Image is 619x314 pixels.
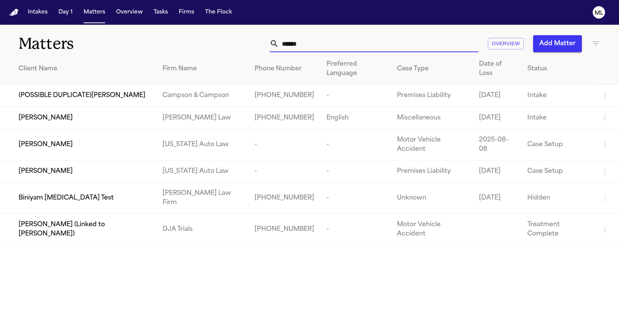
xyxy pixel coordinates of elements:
td: - [320,183,391,214]
td: Unknown [391,183,473,214]
button: Add Matter [533,35,582,52]
div: Preferred Language [327,60,385,78]
span: [PERSON_NAME] [19,140,73,149]
td: [PERSON_NAME] Law [156,107,249,129]
button: Firms [176,5,197,19]
td: [PHONE_NUMBER] [248,183,320,214]
td: English [320,107,391,129]
td: [DATE] [473,85,521,107]
td: - [320,214,391,245]
div: Status [527,64,588,73]
td: Campson & Campson [156,85,249,107]
button: Overview [113,5,146,19]
td: - [320,160,391,182]
td: [PERSON_NAME] Law Firm [156,183,249,214]
td: [US_STATE] Auto Law [156,129,249,160]
div: Case Type [397,64,467,73]
td: - [320,129,391,160]
td: Intake [521,85,594,107]
td: Case Setup [521,129,594,160]
td: Hidden [521,183,594,214]
td: [US_STATE] Auto Law [156,160,249,182]
td: [PHONE_NUMBER] [248,214,320,245]
td: [DATE] [473,160,521,182]
td: [DATE] [473,107,521,129]
span: (POSSIBLE DUPLICATE)[PERSON_NAME] [19,91,145,100]
button: The Flock [202,5,235,19]
span: [PERSON_NAME] (Linked to [PERSON_NAME]) [19,220,150,239]
button: Tasks [150,5,171,19]
td: - [248,160,320,182]
td: - [320,85,391,107]
a: Home [9,9,19,16]
div: Phone Number [255,64,314,73]
td: [PHONE_NUMBER] [248,85,320,107]
span: [PERSON_NAME] [19,113,73,123]
span: [PERSON_NAME] [19,167,73,176]
img: Finch Logo [9,9,19,16]
button: Day 1 [55,5,76,19]
td: Treatment Complete [521,214,594,245]
button: Matters [80,5,108,19]
button: Intakes [25,5,51,19]
button: Overview [488,38,524,50]
td: Case Setup [521,160,594,182]
div: Date of Loss [479,60,515,78]
td: - [248,129,320,160]
td: [DATE] [473,183,521,214]
td: Motor Vehicle Accident [391,129,473,160]
td: Premises Liability [391,160,473,182]
td: Intake [521,107,594,129]
div: Firm Name [162,64,243,73]
td: 2025-08-08 [473,129,521,160]
div: Client Name [19,64,150,73]
h1: Matters [19,34,183,53]
td: [PHONE_NUMBER] [248,107,320,129]
td: DJA Trials [156,214,249,245]
span: Biniyam [MEDICAL_DATA] Test [19,193,114,203]
td: Premises Liability [391,85,473,107]
td: Motor Vehicle Accident [391,214,473,245]
td: Miscellaneous [391,107,473,129]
